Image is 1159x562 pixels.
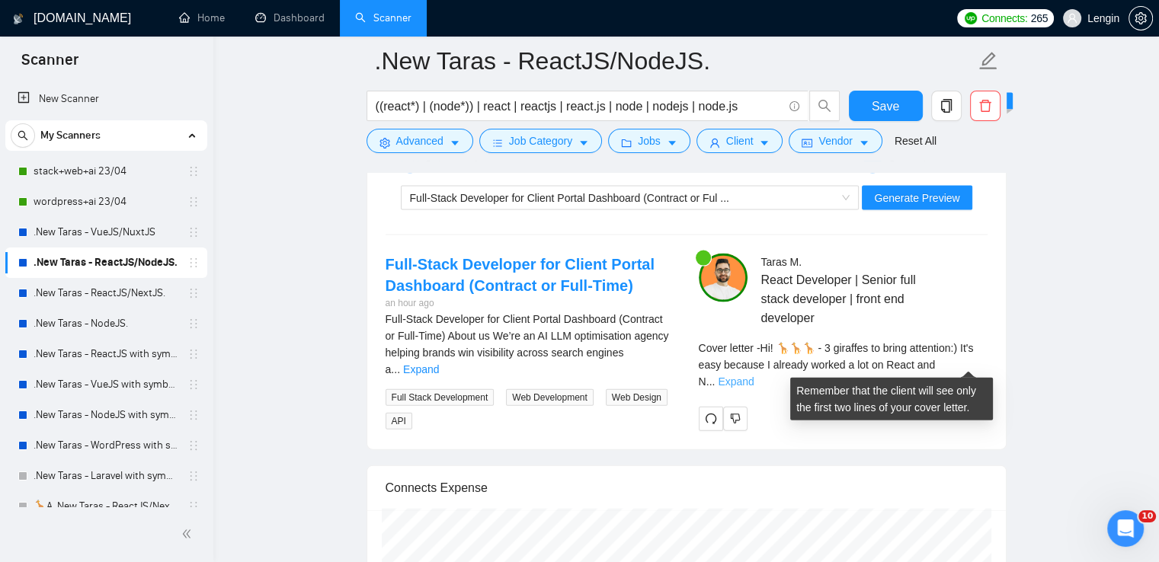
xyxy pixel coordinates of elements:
[187,196,200,208] span: holder
[932,99,961,113] span: copy
[789,101,799,111] span: info-circle
[1129,12,1152,24] span: setting
[809,91,840,121] button: search
[578,137,589,148] span: caret-down
[872,97,899,116] span: Save
[386,256,655,294] a: Full-Stack Developer for Client Portal Dashboard (Contract or Full-Time)
[355,11,411,24] a: searchScanner
[181,526,197,541] span: double-left
[971,99,1000,113] span: delete
[1138,510,1156,522] span: 10
[386,311,674,378] div: Full-Stack Developer for Client Portal Dashboard (Contract or Full-Time) About us We’re an AI LLM...
[1107,510,1144,547] iframe: Intercom live chat
[5,84,207,114] li: New Scanner
[34,217,178,247] a: .New Taras - VueJS/NuxtJS
[1030,10,1047,27] span: 265
[981,10,1027,27] span: Connects:
[706,375,716,388] span: ...
[862,186,972,210] button: Generate Preview
[187,500,200,513] span: holder
[667,137,677,148] span: caret-down
[699,342,974,388] span: Cover letter - Hi! 🦒🦒🦒 - 3 giraffes to bring attention:) It's easy because I already worked a lot...
[479,129,602,153] button: barsJob Categorycaret-down
[509,133,572,149] span: Job Category
[18,84,195,114] a: New Scanner
[760,270,942,327] span: React Developer | Senior full stack developer | front end developer
[970,91,1001,121] button: delete
[726,133,754,149] span: Client
[718,375,754,388] a: Expand
[386,413,412,429] span: API
[849,91,923,121] button: Save
[931,91,962,121] button: copy
[709,137,720,148] span: user
[376,97,783,116] input: Search Freelance Jobs...
[34,430,178,461] a: .New Taras - WordPress with symbols
[1129,6,1153,30] button: setting
[396,133,443,149] span: Advanced
[34,156,178,187] a: stack+web+ai 23/04
[34,369,178,400] a: .New Taras - VueJS with symbols
[386,313,669,375] span: Full-Stack Developer for Client Portal Dashboard (Contract or Full-Time) About us We’re an AI LLM...
[699,254,748,302] img: c1NLmzrk-0pBZjOo1nLSJnOz0itNHKTdmMHAt8VIsLFzaWqqsJDJtcFyV3OYvrqgu3
[9,49,91,81] span: Scanner
[965,12,977,24] img: upwork-logo.png
[11,130,34,141] span: search
[810,99,839,113] span: search
[621,137,632,148] span: folder
[789,129,882,153] button: idcardVendorcaret-down
[34,400,178,430] a: .New Taras - NodeJS with symbols
[187,287,200,299] span: holder
[606,389,668,406] span: Web Design
[187,378,200,391] span: holder
[874,190,959,206] span: Generate Preview
[386,466,988,509] div: Connects Expense
[386,296,674,311] div: an hour ago
[34,308,178,339] a: .New Taras - NodeJS.
[859,137,869,148] span: caret-down
[450,137,460,148] span: caret-down
[34,278,178,308] a: .New Taras - ReactJS/NextJS.
[978,51,998,71] span: edit
[34,461,178,491] a: .New Taras - Laravel with symbols
[187,439,200,452] span: holder
[638,133,661,149] span: Jobs
[34,339,178,369] a: .New Taras - ReactJS with symbols
[187,409,200,421] span: holder
[13,7,24,31] img: logo
[379,137,390,148] span: setting
[187,470,200,482] span: holder
[696,129,783,153] button: userClientcaret-down
[187,318,200,330] span: holder
[492,137,503,148] span: bars
[179,11,225,24] a: homeHome
[895,133,936,149] a: Reset All
[391,363,400,375] span: ...
[700,413,722,425] span: redo
[410,192,729,204] span: Full-Stack Developer for Client Portal Dashboard (Contract or Ful ...
[34,491,178,522] a: 🦒A .New Taras - ReactJS/NextJS usual 23/04
[403,363,439,375] a: Expand
[818,133,852,149] span: Vendor
[367,129,473,153] button: settingAdvancedcaret-down
[790,378,993,420] div: Remember that the client will see only the first two lines of your cover letter.
[608,129,690,153] button: folderJobscaret-down
[34,247,178,278] a: .New Taras - ReactJS/NodeJS.
[760,256,802,268] span: Taras M .
[506,389,594,406] span: Web Development
[1129,12,1153,24] a: setting
[11,123,35,148] button: search
[187,165,200,177] span: holder
[187,348,200,360] span: holder
[699,407,723,431] button: redo
[34,187,178,217] a: wordpress+ai 23/04
[255,11,325,24] a: dashboardDashboard
[759,137,770,148] span: caret-down
[723,407,748,431] button: dislike
[187,226,200,238] span: holder
[699,340,988,390] div: Remember that the client will see only the first two lines of your cover letter.
[386,389,495,406] span: Full Stack Development
[1067,13,1077,24] span: user
[375,42,975,80] input: Scanner name...
[985,95,1006,107] span: New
